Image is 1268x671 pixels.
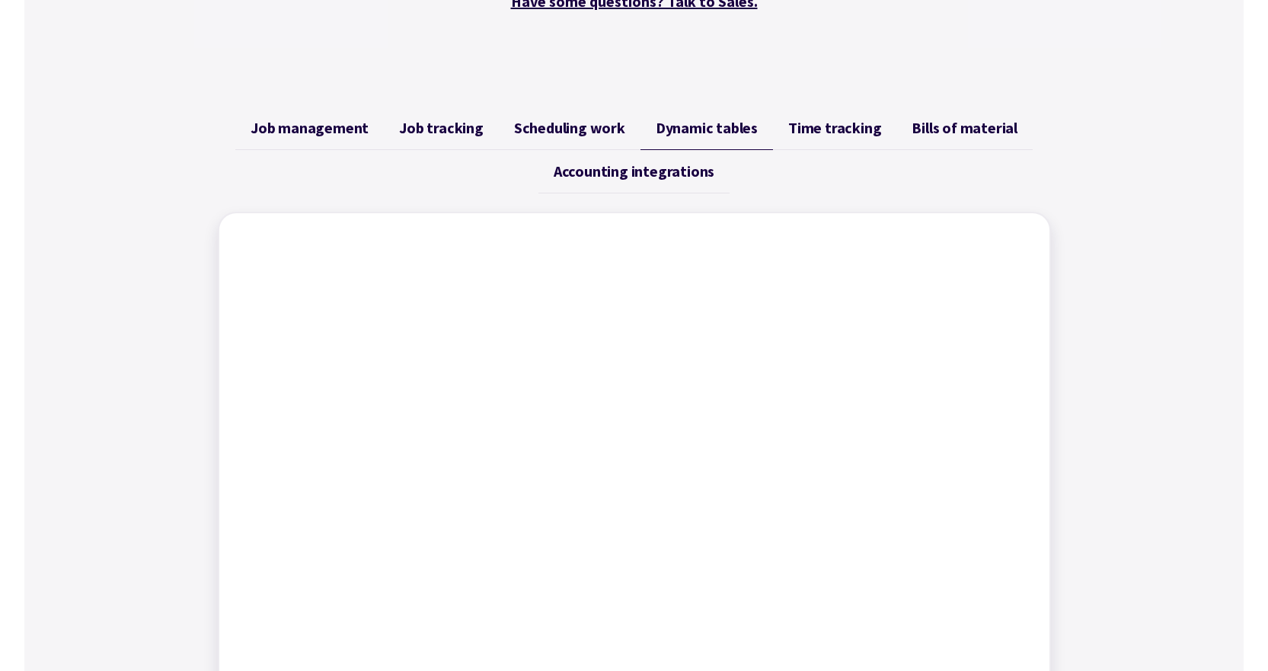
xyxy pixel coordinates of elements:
span: Bills of material [912,119,1017,137]
iframe: Chat Widget [1014,506,1268,671]
span: Time tracking [788,119,881,137]
span: Dynamic tables [656,119,758,137]
span: Accounting integrations [554,162,714,181]
span: Job tracking [399,119,484,137]
span: Scheduling work [514,119,625,137]
span: Job management [251,119,369,137]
